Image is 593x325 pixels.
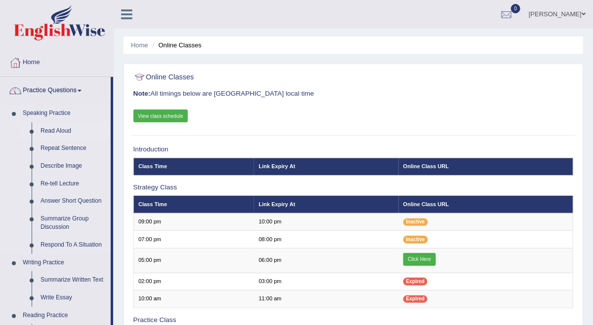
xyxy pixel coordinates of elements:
[150,40,202,50] li: Online Classes
[133,158,254,175] th: Class Time
[131,41,148,49] a: Home
[254,213,398,230] td: 10:00 pm
[254,273,398,290] td: 03:00 pm
[133,90,151,97] b: Note:
[254,196,398,213] th: Link Expiry At
[133,196,254,213] th: Class Time
[36,175,111,193] a: Re-tell Lecture
[36,271,111,289] a: Summarize Written Text
[133,146,574,153] h3: Introduction
[36,122,111,140] a: Read Aloud
[18,307,111,325] a: Reading Practice
[133,231,254,248] td: 07:00 pm
[133,71,406,84] h2: Online Classes
[36,210,111,236] a: Summarize Group Discussion
[133,213,254,230] td: 09:00 pm
[403,236,428,243] span: Inactive
[36,140,111,157] a: Repeat Sentence
[254,290,398,308] td: 11:00 am
[254,248,398,273] td: 06:00 pm
[0,77,111,102] a: Practice Questions
[133,248,254,273] td: 05:00 pm
[18,105,111,122] a: Speaking Practice
[133,184,574,191] h3: Strategy Class
[0,49,113,73] a: Home
[399,158,573,175] th: Online Class URL
[403,218,428,226] span: Inactive
[133,109,188,122] a: View class schedule
[133,90,574,98] h3: All timings below are [GEOGRAPHIC_DATA] local time
[133,273,254,290] td: 02:00 pm
[403,278,427,285] span: Expired
[399,196,573,213] th: Online Class URL
[36,192,111,210] a: Answer Short Question
[18,254,111,272] a: Writing Practice
[511,4,521,13] span: 0
[133,290,254,308] td: 10:00 am
[254,231,398,248] td: 08:00 pm
[133,317,574,324] h3: Practice Class
[403,253,436,266] a: Click Here
[403,295,427,303] span: Expired
[36,157,111,175] a: Describe Image
[36,236,111,254] a: Respond To A Situation
[254,158,398,175] th: Link Expiry At
[36,289,111,307] a: Write Essay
